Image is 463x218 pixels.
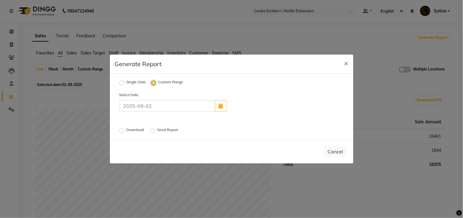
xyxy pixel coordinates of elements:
label: Custom Range [158,79,183,87]
label: Send Report [157,127,179,134]
span: × [344,58,349,68]
label: Select Date [115,92,173,98]
button: Cancel [324,146,347,157]
h5: Generate Report [115,59,162,69]
label: Download [127,127,145,134]
label: Single Date [127,79,146,87]
input: 2025-09-02 [119,100,215,112]
button: Close [339,55,353,72]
